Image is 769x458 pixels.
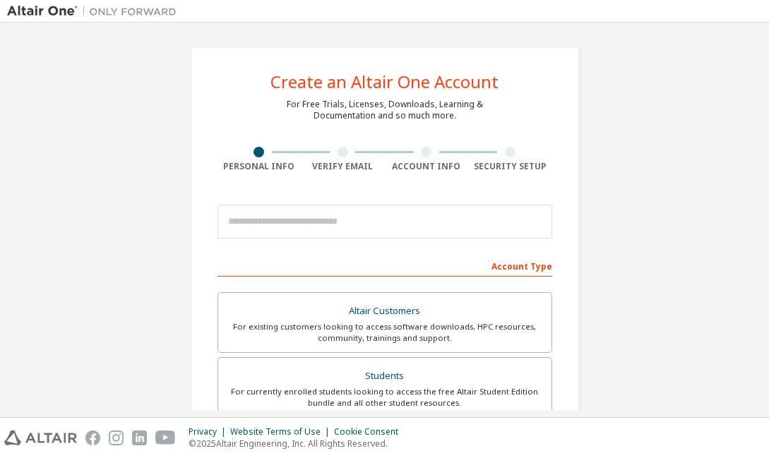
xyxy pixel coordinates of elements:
img: facebook.svg [85,430,100,445]
div: For currently enrolled students looking to access the free Altair Student Edition bundle and all ... [227,386,543,409]
div: Altair Customers [227,301,543,321]
img: Altair One [7,4,184,18]
img: youtube.svg [155,430,176,445]
div: Students [227,366,543,386]
img: instagram.svg [109,430,124,445]
div: Account Type [217,254,552,277]
div: Website Terms of Use [230,426,334,438]
div: Security Setup [468,161,552,172]
img: altair_logo.svg [4,430,77,445]
div: For Free Trials, Licenses, Downloads, Learning & Documentation and so much more. [287,99,483,121]
p: © 2025 Altair Engineering, Inc. All Rights Reserved. [189,438,407,450]
div: Cookie Consent [334,426,407,438]
div: Create an Altair One Account [270,73,499,90]
img: linkedin.svg [132,430,147,445]
div: Verify Email [301,161,385,172]
div: Privacy [189,426,230,438]
div: Personal Info [217,161,302,172]
div: For existing customers looking to access software downloads, HPC resources, community, trainings ... [227,321,543,344]
div: Account Info [385,161,469,172]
